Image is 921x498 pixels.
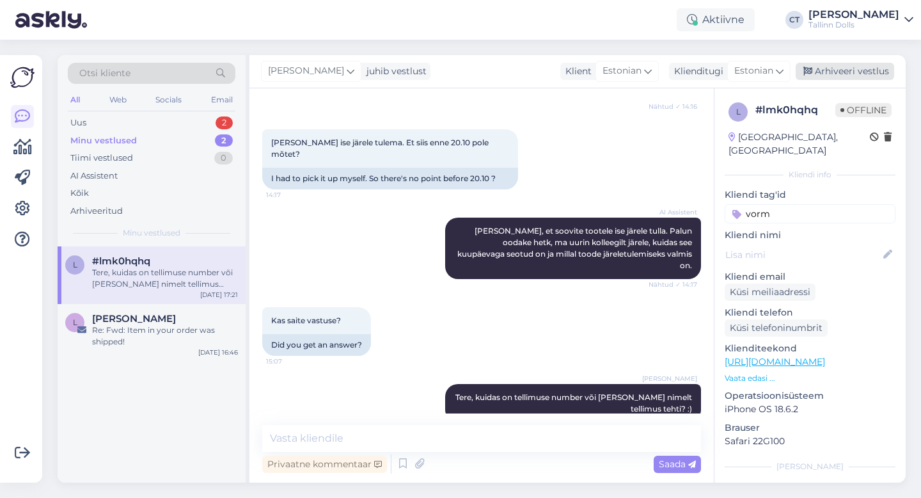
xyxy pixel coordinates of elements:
div: Klienditugi [669,65,723,78]
p: Kliendi email [725,270,895,284]
span: Tere, kuidas on tellimuse number või [PERSON_NAME] nimelt tellimus tehti? :) [455,392,694,414]
div: Küsi telefoninumbrit [725,319,828,337]
span: L [73,317,77,327]
p: Kliendi tag'id [725,188,895,202]
span: l [73,260,77,269]
span: [PERSON_NAME] [642,374,697,383]
span: 14:17 [266,190,314,200]
div: Kõik [70,187,89,200]
div: Minu vestlused [70,134,137,147]
span: [PERSON_NAME] ise järele tulema. Et siis enne 20.10 pole mõtet? [271,138,491,159]
div: juhib vestlust [361,65,427,78]
div: I had to pick it up myself. So there's no point before 20.10 ? [262,168,518,189]
div: Uus [70,116,86,129]
div: Email [209,92,235,108]
div: [DATE] 16:46 [198,348,238,357]
p: Operatsioonisüsteem [725,389,895,403]
div: Arhiveeri vestlus [796,63,894,80]
div: Küsi meiliaadressi [725,284,815,301]
span: Estonian [734,64,773,78]
span: [PERSON_NAME], et soovite tootele ise järele tulla. Palun oodake hetk, ma uurin kolleegilt järele... [457,226,694,270]
span: 15:07 [266,357,314,366]
div: Arhiveeritud [70,205,123,218]
input: Lisa tag [725,204,895,223]
span: AI Assistent [649,207,697,217]
span: Estonian [602,64,642,78]
div: Tallinn Dolls [808,20,899,30]
div: Kliendi info [725,169,895,181]
p: Kliendi nimi [725,229,895,242]
div: Web [107,92,129,108]
div: CT [785,11,803,29]
div: Did you get an answer? [262,334,371,356]
span: Otsi kliente [79,67,130,80]
span: Nähtud ✓ 14:16 [649,102,697,111]
p: Vaata edasi ... [725,373,895,384]
span: Nähtud ✓ 14:17 [649,280,697,289]
div: Socials [153,92,184,108]
div: [PERSON_NAME] [725,461,895,472]
span: Minu vestlused [123,227,180,239]
div: Tere, kuidas on tellimuse number või [PERSON_NAME] nimelt tellimus tehti? :) [92,267,238,290]
p: Klienditeekond [725,342,895,355]
div: [PERSON_NAME] [808,10,899,20]
span: #lmk0hqhq [92,255,150,267]
div: 0 [214,152,233,165]
div: Aktiivne [677,8,755,31]
p: Brauser [725,421,895,435]
span: l [736,107,741,116]
a: [PERSON_NAME]Tallinn Dolls [808,10,913,30]
div: [GEOGRAPHIC_DATA], [GEOGRAPHIC_DATA] [728,131,870,157]
span: [PERSON_NAME] [268,64,344,78]
p: Märkmed [725,480,895,494]
img: Askly Logo [10,65,35,90]
p: Kliendi telefon [725,306,895,319]
p: Safari 22G100 [725,435,895,448]
div: 2 [216,116,233,129]
div: [DATE] 17:21 [200,290,238,300]
div: AI Assistent [70,170,118,182]
div: Re: Fwd: Item in your order was shipped! [92,325,238,348]
div: All [68,92,83,108]
div: Tiimi vestlused [70,152,133,165]
span: Saada [659,458,696,470]
div: Klient [560,65,592,78]
div: Privaatne kommentaar [262,456,387,473]
div: # lmk0hqhq [755,102,835,118]
input: Lisa nimi [725,248,881,262]
div: 2 [215,134,233,147]
p: iPhone OS 18.6.2 [725,403,895,416]
a: [URL][DOMAIN_NAME] [725,356,825,367]
span: Liina Lõhmus [92,313,176,325]
span: Kas saite vastuse? [271,316,341,325]
span: Offline [835,103,892,117]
